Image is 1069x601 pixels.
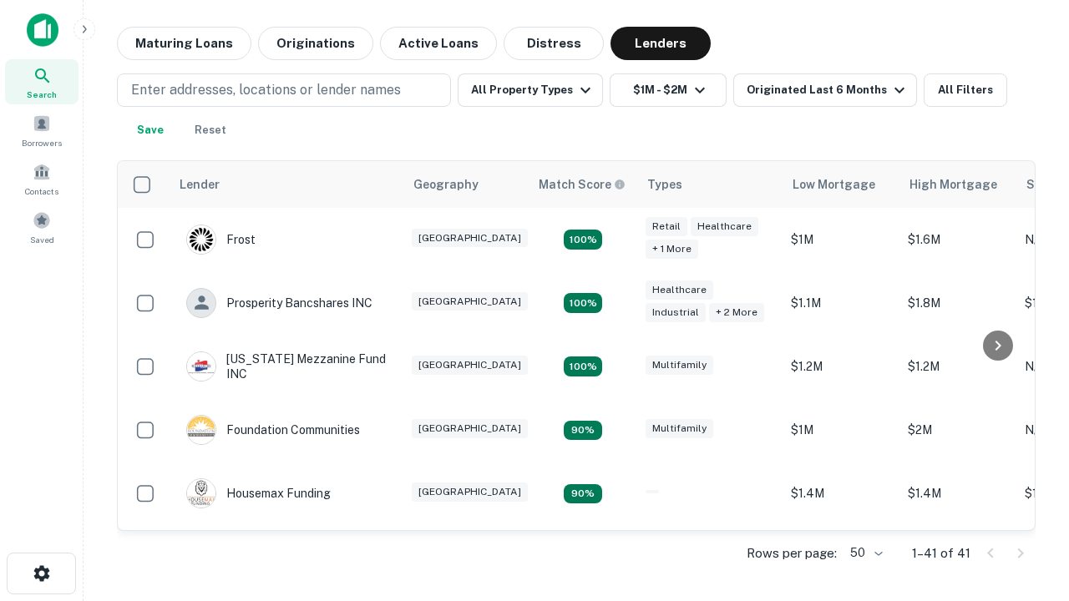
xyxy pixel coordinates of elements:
[22,136,62,149] span: Borrowers
[783,335,899,398] td: $1.2M
[783,398,899,462] td: $1M
[412,419,528,438] div: [GEOGRAPHIC_DATA]
[985,414,1069,494] iframe: Chat Widget
[403,161,529,208] th: Geography
[5,205,79,250] a: Saved
[564,230,602,250] div: Matching Properties: 5, hasApolloMatch: undefined
[783,271,899,335] td: $1.1M
[124,114,177,147] button: Save your search to get updates of matches that match your search criteria.
[187,416,215,444] img: picture
[187,479,215,508] img: picture
[899,398,1016,462] td: $2M
[564,356,602,376] div: Matching Properties: 5, hasApolloMatch: undefined
[117,27,251,60] button: Maturing Loans
[27,88,57,101] span: Search
[646,280,713,300] div: Healthcare
[170,161,403,208] th: Lender
[5,108,79,153] a: Borrowers
[187,225,215,254] img: picture
[646,356,713,375] div: Multifamily
[412,482,528,502] div: [GEOGRAPHIC_DATA]
[647,174,682,194] div: Types
[899,208,1016,271] td: $1.6M
[187,352,215,381] img: picture
[412,292,528,311] div: [GEOGRAPHIC_DATA]
[733,73,917,107] button: Originated Last 6 Months
[610,73,727,107] button: $1M - $2M
[646,217,687,236] div: Retail
[504,27,604,60] button: Distress
[186,351,387,381] div: [US_STATE] Mezzanine Fund INC
[783,525,899,588] td: $1.4M
[184,114,237,147] button: Reset
[5,156,79,201] a: Contacts
[5,59,79,104] a: Search
[899,271,1016,335] td: $1.8M
[691,217,758,236] div: Healthcare
[412,356,528,375] div: [GEOGRAPHIC_DATA]
[610,27,711,60] button: Lenders
[646,240,698,259] div: + 1 more
[117,73,451,107] button: Enter addresses, locations or lender names
[637,161,783,208] th: Types
[709,303,764,322] div: + 2 more
[412,229,528,248] div: [GEOGRAPHIC_DATA]
[564,293,602,313] div: Matching Properties: 8, hasApolloMatch: undefined
[783,161,899,208] th: Low Mortgage
[180,174,220,194] div: Lender
[912,543,970,563] p: 1–41 of 41
[783,208,899,271] td: $1M
[186,415,360,445] div: Foundation Communities
[30,233,54,246] span: Saved
[793,174,875,194] div: Low Mortgage
[564,421,602,441] div: Matching Properties: 4, hasApolloMatch: undefined
[747,80,909,100] div: Originated Last 6 Months
[380,27,497,60] button: Active Loans
[646,419,713,438] div: Multifamily
[909,174,997,194] div: High Mortgage
[783,462,899,525] td: $1.4M
[899,335,1016,398] td: $1.2M
[924,73,1007,107] button: All Filters
[413,174,479,194] div: Geography
[899,161,1016,208] th: High Mortgage
[458,73,603,107] button: All Property Types
[646,303,706,322] div: Industrial
[539,175,626,194] div: Capitalize uses an advanced AI algorithm to match your search with the best lender. The match sco...
[131,80,401,100] p: Enter addresses, locations or lender names
[844,541,885,565] div: 50
[186,288,372,318] div: Prosperity Bancshares INC
[27,13,58,47] img: capitalize-icon.png
[258,27,373,60] button: Originations
[25,184,58,198] span: Contacts
[747,543,837,563] p: Rows per page:
[899,462,1016,525] td: $1.4M
[186,478,331,508] div: Housemax Funding
[529,161,637,208] th: Capitalize uses an advanced AI algorithm to match your search with the best lender. The match sco...
[899,525,1016,588] td: $1.6M
[564,484,602,504] div: Matching Properties: 4, hasApolloMatch: undefined
[186,225,256,255] div: Frost
[539,175,622,194] h6: Match Score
